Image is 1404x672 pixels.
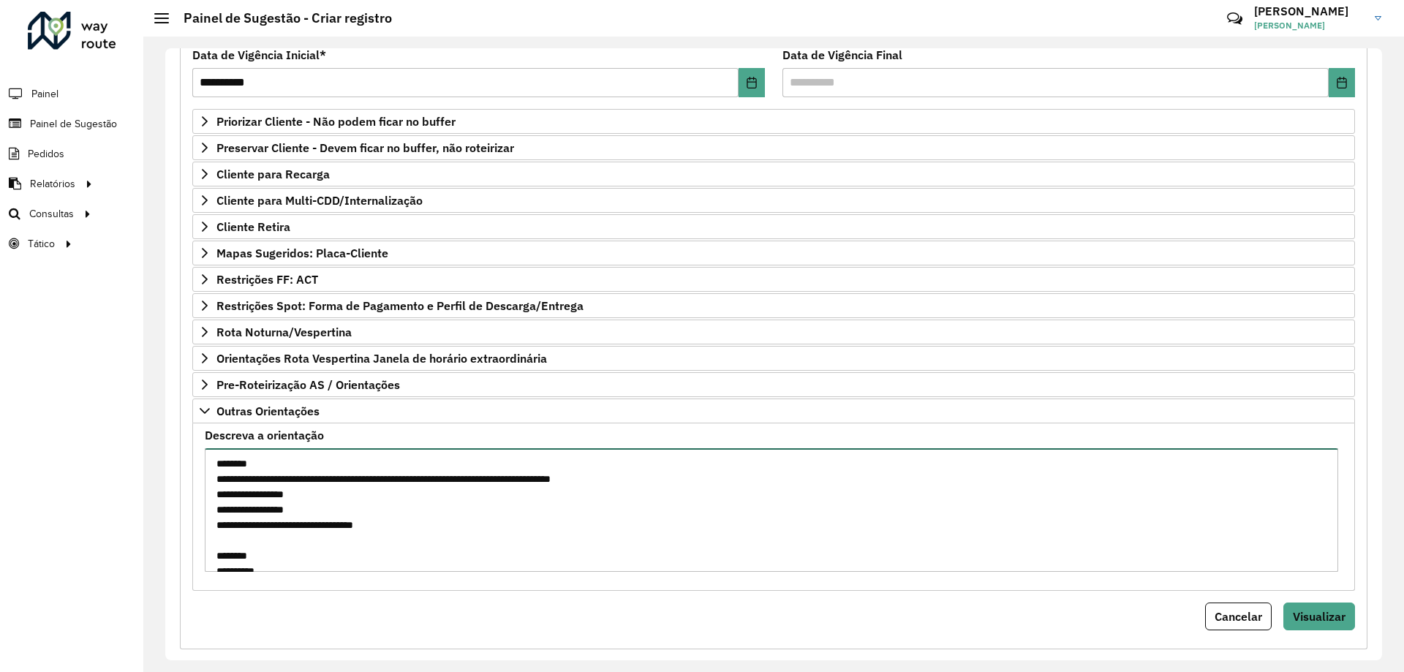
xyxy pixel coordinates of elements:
label: Data de Vigência Inicial [192,46,326,64]
span: Cliente para Multi-CDD/Internalização [216,195,423,206]
span: Preservar Cliente - Devem ficar no buffer, não roteirizar [216,142,514,154]
span: Visualizar [1293,609,1345,624]
span: Rota Noturna/Vespertina [216,326,352,338]
span: Consultas [29,206,74,222]
span: Restrições Spot: Forma de Pagamento e Perfil de Descarga/Entrega [216,300,584,312]
a: Orientações Rota Vespertina Janela de horário extraordinária [192,346,1355,371]
span: Mapas Sugeridos: Placa-Cliente [216,247,388,259]
span: Orientações Rota Vespertina Janela de horário extraordinária [216,352,547,364]
span: Tático [28,236,55,252]
button: Cancelar [1205,603,1272,630]
a: Cliente Retira [192,214,1355,239]
a: Restrições FF: ACT [192,267,1355,292]
span: Cliente para Recarga [216,168,330,180]
a: Cliente para Multi-CDD/Internalização [192,188,1355,213]
div: Outras Orientações [192,423,1355,591]
button: Visualizar [1283,603,1355,630]
span: Painel [31,86,58,102]
button: Choose Date [1329,68,1355,97]
a: Pre-Roteirização AS / Orientações [192,372,1355,397]
h3: [PERSON_NAME] [1254,4,1364,18]
a: Contato Rápido [1219,3,1250,34]
label: Data de Vigência Final [782,46,902,64]
span: Cancelar [1215,609,1262,624]
a: Rota Noturna/Vespertina [192,320,1355,344]
span: Pre-Roteirização AS / Orientações [216,379,400,390]
button: Choose Date [739,68,765,97]
a: Restrições Spot: Forma de Pagamento e Perfil de Descarga/Entrega [192,293,1355,318]
a: Preservar Cliente - Devem ficar no buffer, não roteirizar [192,135,1355,160]
span: Priorizar Cliente - Não podem ficar no buffer [216,116,456,127]
a: Priorizar Cliente - Não podem ficar no buffer [192,109,1355,134]
span: Restrições FF: ACT [216,273,318,285]
span: Painel de Sugestão [30,116,117,132]
h2: Painel de Sugestão - Criar registro [169,10,392,26]
label: Descreva a orientação [205,426,324,444]
span: Cliente Retira [216,221,290,233]
a: Mapas Sugeridos: Placa-Cliente [192,241,1355,265]
a: Outras Orientações [192,399,1355,423]
span: [PERSON_NAME] [1254,19,1364,32]
a: Cliente para Recarga [192,162,1355,186]
span: Pedidos [28,146,64,162]
span: Relatórios [30,176,75,192]
span: Outras Orientações [216,405,320,417]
